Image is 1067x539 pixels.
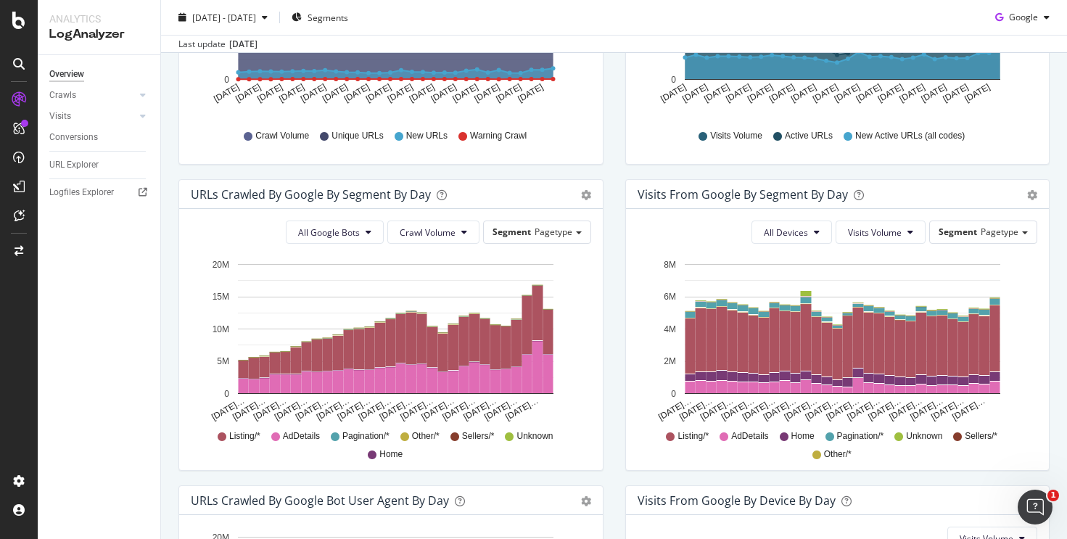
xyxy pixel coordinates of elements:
[516,430,553,443] span: Unknown
[342,430,390,443] span: Pagination/*
[298,226,360,239] span: All Google Bots
[906,430,942,443] span: Unknown
[659,82,688,104] text: [DATE]
[286,221,384,244] button: All Google Bots
[49,109,71,124] div: Visits
[412,430,440,443] span: Other/*
[832,82,861,104] text: [DATE]
[855,130,965,142] span: New Active URLs (all codes)
[939,226,977,238] span: Segment
[664,356,676,366] text: 2M
[192,11,256,23] span: [DATE] - [DATE]
[965,430,997,443] span: Sellers/*
[191,187,431,202] div: URLs Crawled by Google By Segment By Day
[837,430,884,443] span: Pagination/*
[581,496,591,506] div: gear
[364,82,393,104] text: [DATE]
[664,292,676,302] text: 6M
[462,430,495,443] span: Sellers/*
[49,88,76,103] div: Crawls
[342,82,371,104] text: [DATE]
[49,185,114,200] div: Logfiles Explorer
[234,82,263,104] text: [DATE]
[919,82,948,104] text: [DATE]
[386,82,415,104] text: [DATE]
[213,324,229,334] text: 10M
[217,356,229,366] text: 5M
[1027,190,1037,200] div: gear
[229,38,258,51] div: [DATE]
[286,6,354,29] button: Segments
[854,82,883,104] text: [DATE]
[49,130,150,145] a: Conversions
[677,430,709,443] span: Listing/*
[836,221,926,244] button: Visits Volume
[535,226,572,238] span: Pagetype
[638,255,1032,424] svg: A chart.
[191,255,585,424] svg: A chart.
[1047,490,1059,501] span: 1
[788,82,817,104] text: [DATE]
[49,26,149,43] div: LogAnalyzer
[824,448,852,461] span: Other/*
[638,493,836,508] div: Visits From Google By Device By Day
[671,75,676,85] text: 0
[876,82,905,104] text: [DATE]
[848,226,902,239] span: Visits Volume
[49,157,150,173] a: URL Explorer
[746,82,775,104] text: [DATE]
[213,292,229,302] text: 15M
[710,130,762,142] span: Visits Volume
[49,109,136,124] a: Visits
[387,221,479,244] button: Crawl Volume
[664,324,676,334] text: 4M
[331,130,383,142] span: Unique URLs
[1009,11,1038,23] span: Google
[671,389,676,399] text: 0
[49,130,98,145] div: Conversions
[638,187,848,202] div: Visits from Google By Segment By Day
[224,389,229,399] text: 0
[791,430,815,443] span: Home
[400,226,456,239] span: Crawl Volume
[308,11,348,23] span: Segments
[702,82,731,104] text: [DATE]
[724,82,753,104] text: [DATE]
[212,82,241,104] text: [DATE]
[897,82,926,104] text: [DATE]
[255,82,284,104] text: [DATE]
[516,82,545,104] text: [DATE]
[49,67,150,82] a: Overview
[664,260,676,270] text: 8M
[731,430,768,443] span: AdDetails
[49,88,136,103] a: Crawls
[989,6,1055,29] button: Google
[981,226,1018,238] span: Pagetype
[680,82,709,104] text: [DATE]
[49,157,99,173] div: URL Explorer
[283,430,320,443] span: AdDetails
[764,226,808,239] span: All Devices
[408,82,437,104] text: [DATE]
[191,493,449,508] div: URLs Crawled by Google bot User Agent By Day
[785,130,833,142] span: Active URLs
[963,82,992,104] text: [DATE]
[224,75,229,85] text: 0
[429,82,458,104] text: [DATE]
[581,190,591,200] div: gear
[473,82,502,104] text: [DATE]
[494,82,523,104] text: [DATE]
[451,82,480,104] text: [DATE]
[751,221,832,244] button: All Devices
[1018,490,1052,524] iframe: Intercom live chat
[173,6,273,29] button: [DATE] - [DATE]
[810,82,839,104] text: [DATE]
[321,82,350,104] text: [DATE]
[470,130,527,142] span: Warning Crawl
[178,38,258,51] div: Last update
[255,130,309,142] span: Crawl Volume
[49,185,150,200] a: Logfiles Explorer
[406,130,448,142] span: New URLs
